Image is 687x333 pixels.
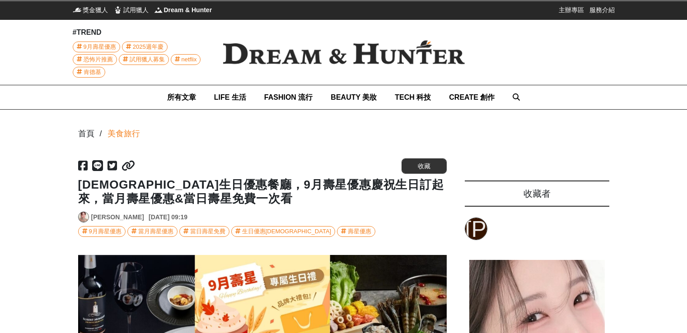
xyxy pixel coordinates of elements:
[78,178,447,206] h1: [DEMOGRAPHIC_DATA]生日優惠餐廳，9月壽星優惠慶祝生日訂起來，當月壽星優惠&當日壽星免費一次看
[164,5,212,14] span: Dream & Hunter
[123,5,149,14] span: 試用獵人
[337,226,375,237] a: 壽星優惠
[91,213,144,222] a: [PERSON_NAME]
[73,54,117,65] a: 恐怖片推薦
[73,42,120,52] a: 9月壽星優惠
[402,158,447,174] button: 收藏
[395,85,431,109] a: TECH 科技
[78,212,89,222] a: Avatar
[100,128,102,140] div: /
[214,93,246,101] span: LIFE 生活
[84,55,113,65] span: 恐怖片推薦
[190,227,225,236] div: 當日壽星免費
[167,93,196,101] span: 所有文章
[523,189,551,199] span: 收藏者
[127,226,178,237] a: 當月壽星優惠
[89,227,122,236] div: 9月壽星優惠
[179,226,229,237] a: 當日壽星免費
[208,26,479,79] img: Dream & Hunter
[73,67,105,78] a: 肯德基
[331,93,377,101] span: BEAUTY 美妝
[130,55,165,65] span: 試用獵人募集
[182,55,197,65] span: netflix
[79,212,89,222] img: Avatar
[113,5,149,14] a: 試用獵人試用獵人
[149,213,187,222] div: [DATE] 09:19
[465,217,487,240] a: [PERSON_NAME]
[78,226,126,237] a: 9月壽星優惠
[264,93,313,101] span: FASHION 流行
[395,93,431,101] span: TECH 科技
[84,67,101,77] span: 肯德基
[331,85,377,109] a: BEAUTY 美妝
[133,42,164,52] span: 2025週年慶
[264,85,313,109] a: FASHION 流行
[242,227,331,236] div: 生日優惠[DEMOGRAPHIC_DATA]
[78,128,94,140] div: 首頁
[171,54,201,65] a: netflix
[138,227,173,236] div: 當月壽星優惠
[154,5,212,14] a: Dream & HunterDream & Hunter
[73,27,208,38] div: #TREND
[122,42,168,52] a: 2025週年慶
[449,93,495,101] span: CREATE 創作
[84,42,116,52] span: 9月壽星優惠
[231,226,335,237] a: 生日優惠[DEMOGRAPHIC_DATA]
[119,54,169,65] a: 試用獵人募集
[107,128,140,140] a: 美食旅行
[167,85,196,109] a: 所有文章
[73,5,82,14] img: 獎金獵人
[559,5,584,14] a: 主辦專區
[589,5,615,14] a: 服務介紹
[73,5,108,14] a: 獎金獵人獎金獵人
[348,227,371,236] div: 壽星優惠
[449,85,495,109] a: CREATE 創作
[113,5,122,14] img: 試用獵人
[154,5,163,14] img: Dream & Hunter
[214,85,246,109] a: LIFE 生活
[83,5,108,14] span: 獎金獵人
